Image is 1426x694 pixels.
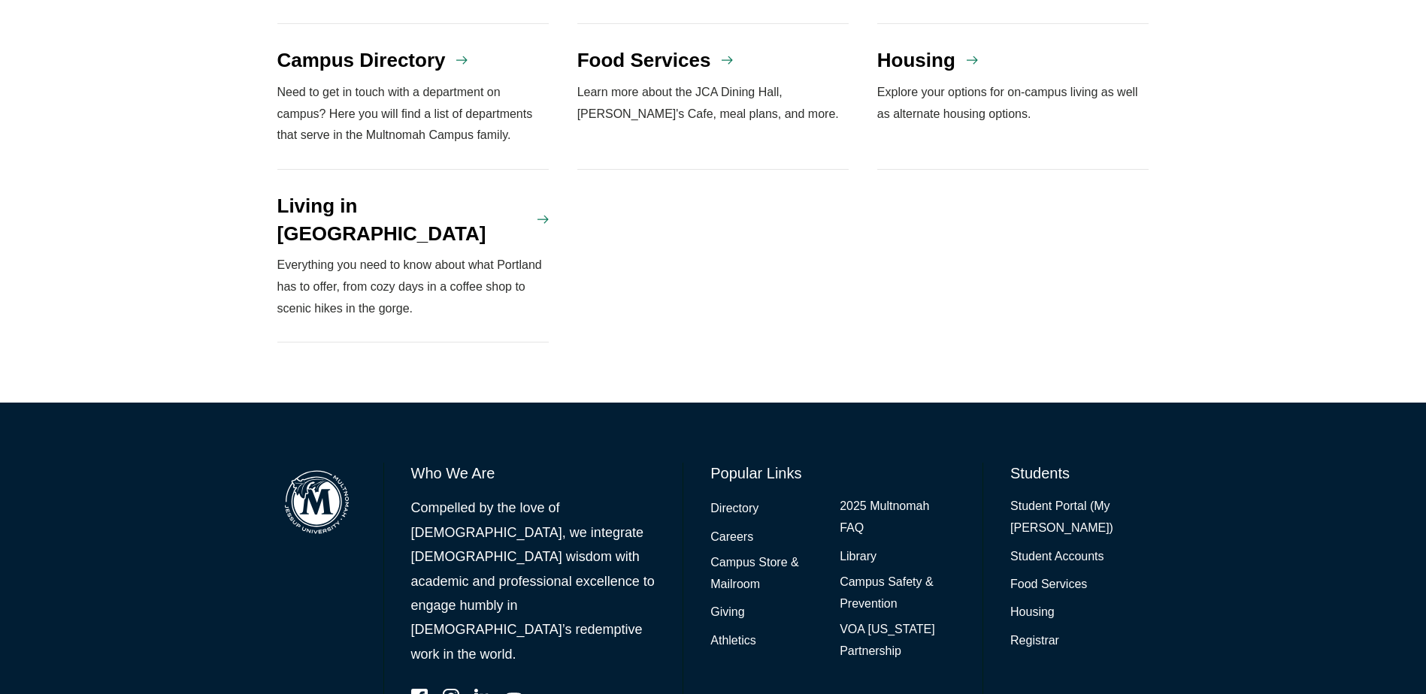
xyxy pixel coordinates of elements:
a: Housing Explore your options for on-campus living as well as alternate housing options. [877,24,1149,170]
a: Campus Directory Need to get in touch with a department on campus? Here you will find a list of d... [277,24,550,170]
img: Multnomah Campus of Jessup University logo [277,463,356,542]
a: Student Portal (My [PERSON_NAME]) [1010,496,1149,539]
a: Food Services Learn more about the JCA Dining Hall, [PERSON_NAME]'s Cafe, meal plans, and more. [577,24,849,170]
a: 2025 Multnomah FAQ [840,496,955,539]
h4: Housing [877,47,955,74]
h4: Campus Directory [277,47,446,74]
p: Compelled by the love of [DEMOGRAPHIC_DATA], we integrate [DEMOGRAPHIC_DATA] wisdom with academic... [411,496,656,666]
a: Careers [710,527,753,548]
a: Student Accounts [1010,546,1104,568]
a: Living in [GEOGRAPHIC_DATA] Everything you need to know about what Portland has to offer, from co... [277,170,550,342]
a: Athletics [710,630,755,652]
a: Campus Store & Mailroom [710,552,826,596]
p: Need to get in touch with a department on campus? Here you will find a list of departments that s... [277,82,550,146]
a: Directory [710,498,758,520]
a: Giving [710,602,744,623]
h4: Food Services [577,47,711,74]
p: Everything you need to know about what Portland has to offer, from cozy days in a coffee shop to ... [277,255,550,319]
a: VOA [US_STATE] Partnership [840,619,955,662]
h4: Living in [GEOGRAPHIC_DATA] [277,192,527,247]
p: Learn more about the JCA Dining Hall, [PERSON_NAME]'s Cafe, meal plans, and more. [577,82,849,125]
a: Library [840,546,876,568]
a: Food Services [1010,574,1087,596]
p: Explore your options for on-campus living as well as alternate housing options. [877,82,1149,125]
h6: Popular Links [710,463,955,484]
a: Registrar [1010,630,1059,652]
a: Housing [1010,602,1055,623]
h6: Students [1010,463,1149,484]
h6: Who We Are [411,463,656,484]
a: Campus Safety & Prevention [840,572,955,615]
